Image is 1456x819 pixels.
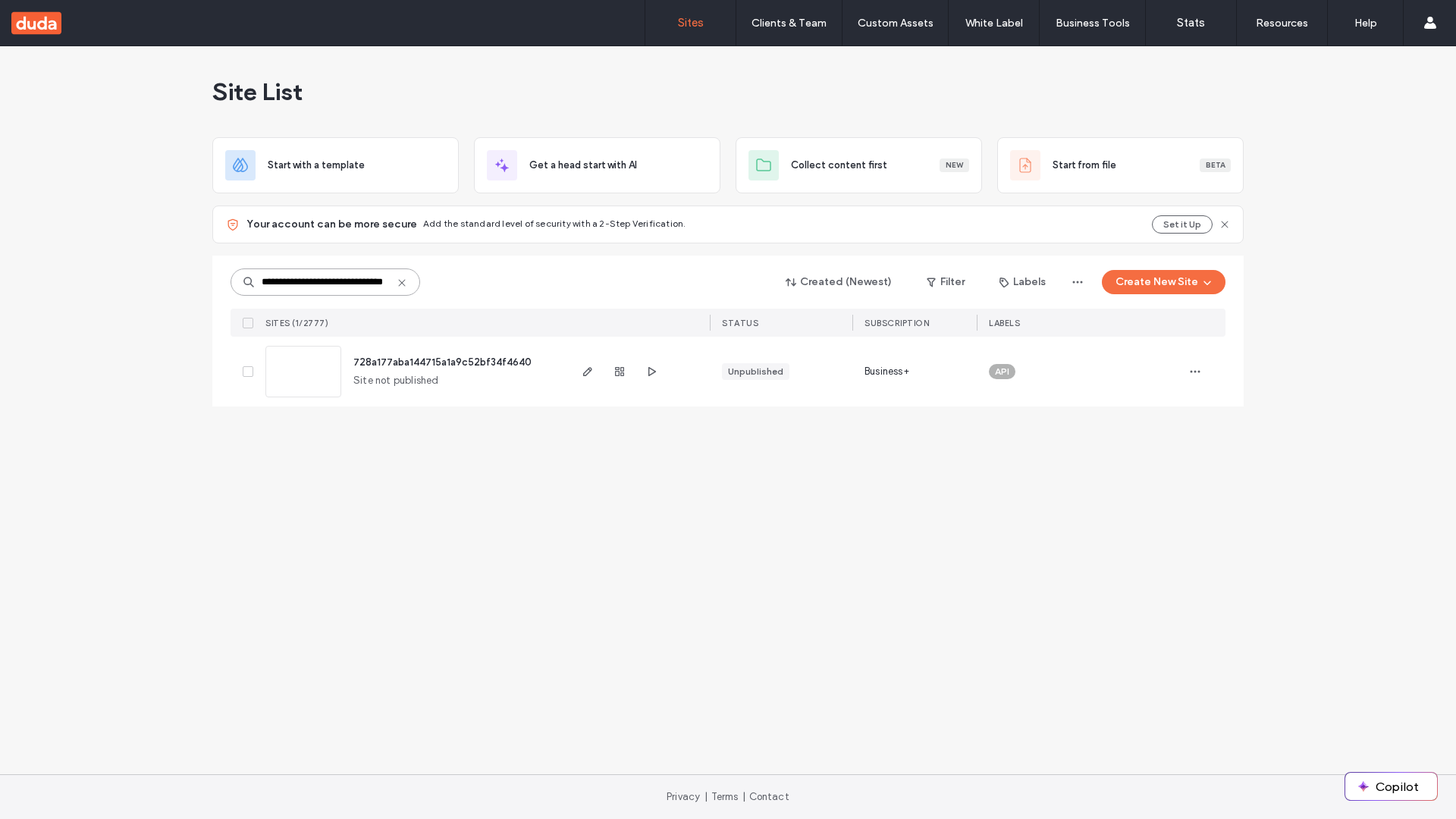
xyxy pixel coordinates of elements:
label: Custom Assets [858,17,934,30]
button: Labels [986,270,1059,294]
span: SITES (1/2777) [265,318,328,328]
label: Resources [1256,17,1308,30]
label: Stats [1177,16,1205,30]
span: | [704,791,708,802]
a: Privacy [667,791,700,802]
label: White Label [965,17,1023,30]
span: Site not published [353,373,439,388]
button: Create New Site [1102,270,1225,294]
label: Sites [678,16,704,30]
label: Clients & Team [752,17,827,30]
div: Collect content firstNew [736,137,982,193]
span: Business+ [864,364,909,379]
a: Contact [749,791,789,802]
span: SUBSCRIPTION [864,318,929,328]
button: Created (Newest) [773,270,905,294]
div: Unpublished [728,365,783,378]
div: Start with a template [212,137,459,193]
span: Add the standard level of security with a 2-Step Verification. [423,218,686,229]
span: STATUS [722,318,758,328]
a: Terms [711,791,739,802]
span: API [995,365,1009,378]
button: Copilot [1345,773,1437,800]
span: Get a head start with AI [529,158,637,173]
button: Set it Up [1152,215,1213,234]
span: Site List [212,77,303,107]
span: LABELS [989,318,1020,328]
span: Collect content first [791,158,887,173]
div: Beta [1200,158,1231,172]
span: Start from file [1053,158,1116,173]
a: 728a177aba144715a1a9c52bf34f4640 [353,356,532,368]
div: Get a head start with AI [474,137,720,193]
div: New [940,158,969,172]
label: Help [1354,17,1377,30]
div: Start from fileBeta [997,137,1244,193]
button: Filter [912,270,980,294]
span: Your account can be more secure [246,217,417,232]
span: Start with a template [268,158,365,173]
label: Business Tools [1056,17,1130,30]
span: | [742,791,745,802]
